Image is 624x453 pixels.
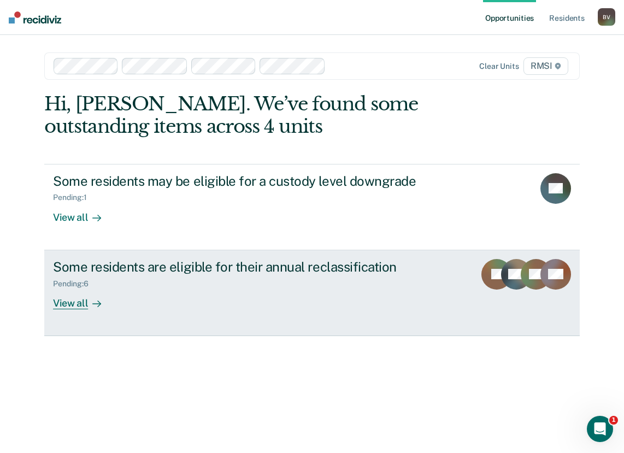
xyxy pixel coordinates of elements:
div: Pending : 1 [53,193,96,202]
div: Some residents may be eligible for a custody level downgrade [53,173,437,189]
div: Clear units [479,62,519,71]
span: 1 [609,416,618,425]
div: Hi, [PERSON_NAME]. We’ve found some outstanding items across 4 units [44,93,473,138]
img: Recidiviz [9,11,61,23]
button: BV [598,8,615,26]
div: B V [598,8,615,26]
iframe: Intercom live chat [587,416,613,442]
span: RMSI [523,57,568,75]
a: Some residents may be eligible for a custody level downgradePending:1View all [44,164,580,250]
div: View all [53,288,114,309]
div: Pending : 6 [53,279,97,289]
div: View all [53,202,114,223]
div: Some residents are eligible for their annual reclassification [53,259,437,275]
a: Some residents are eligible for their annual reclassificationPending:6View all [44,250,580,336]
